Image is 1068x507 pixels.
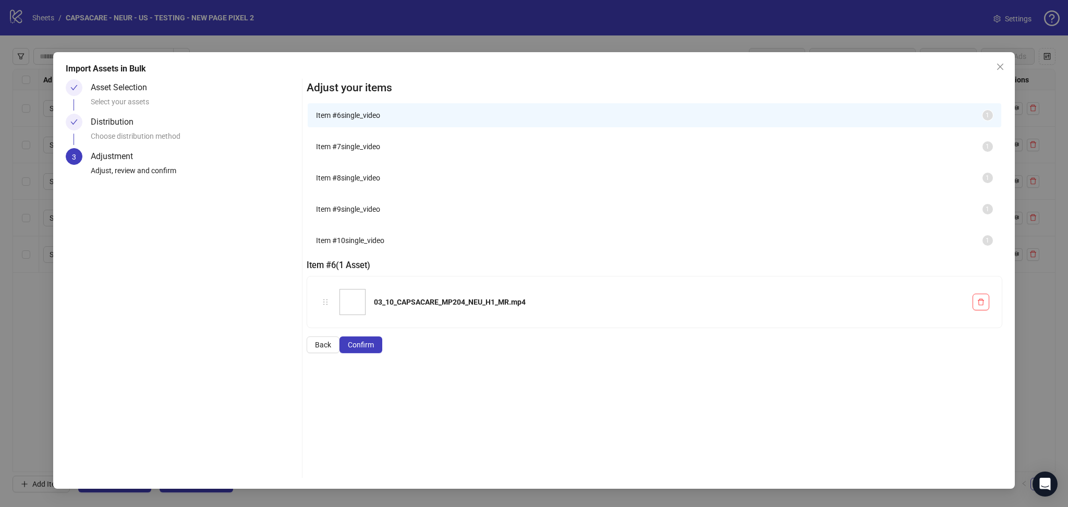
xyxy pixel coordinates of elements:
[91,165,298,183] div: Adjust, review and confirm
[66,63,1002,75] div: Import Assets in Bulk
[316,142,341,151] span: Item # 7
[992,58,1009,75] button: Close
[973,294,989,310] button: Delete
[986,237,989,244] span: 1
[336,260,370,270] span: ( 1 Asset )
[70,84,78,91] span: check
[341,174,380,182] span: single_video
[982,110,993,120] sup: 1
[982,235,993,246] sup: 1
[307,336,339,353] button: Back
[316,205,341,213] span: Item # 9
[1033,472,1058,497] div: Open Intercom Messenger
[91,114,142,130] div: Distribution
[316,236,345,245] span: Item # 10
[986,112,989,119] span: 1
[982,173,993,183] sup: 1
[986,143,989,150] span: 1
[348,341,374,349] span: Confirm
[982,204,993,214] sup: 1
[339,336,382,353] button: Confirm
[70,118,78,126] span: check
[322,298,329,306] span: holder
[91,130,298,148] div: Choose distribution method
[986,174,989,182] span: 1
[341,205,380,213] span: single_video
[977,298,985,306] span: delete
[986,206,989,213] span: 1
[316,174,341,182] span: Item # 8
[91,148,141,165] div: Adjustment
[320,296,331,308] div: holder
[91,96,298,114] div: Select your assets
[91,79,155,96] div: Asset Selection
[982,141,993,152] sup: 1
[315,341,331,349] span: Back
[374,296,964,308] div: 03_10_CAPSACARE_MP204_NEU_H1_MR.mp4
[339,289,366,315] img: 03_10_CAPSACARE_MP204_NEU_H1_MR.mp4
[307,259,1002,272] h3: Item # 6
[72,153,76,161] span: 3
[341,142,380,151] span: single_video
[345,236,384,245] span: single_video
[307,79,1002,96] h2: Adjust your items
[316,111,341,119] span: Item # 6
[996,63,1004,71] span: close
[341,111,380,119] span: single_video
